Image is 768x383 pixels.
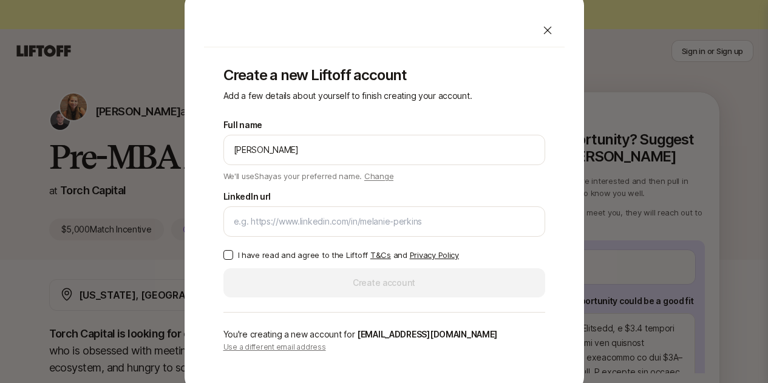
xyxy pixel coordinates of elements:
[223,118,262,132] label: Full name
[223,189,271,204] label: LinkedIn url
[223,67,545,84] p: Create a new Liftoff account
[223,342,545,353] p: Use a different email address
[364,171,393,181] span: Change
[234,143,535,157] input: e.g. Melanie Perkins
[223,327,545,342] p: You're creating a new account for
[234,214,535,229] input: e.g. https://www.linkedin.com/in/melanie-perkins
[410,250,459,260] a: Privacy Policy
[370,250,391,260] a: T&Cs
[223,89,545,103] p: Add a few details about yourself to finish creating your account.
[357,329,497,339] span: [EMAIL_ADDRESS][DOMAIN_NAME]
[223,250,233,260] button: I have read and agree to the Liftoff T&Cs and Privacy Policy
[223,168,394,182] p: We'll use Shay as your preferred name.
[238,249,459,261] p: I have read and agree to the Liftoff and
